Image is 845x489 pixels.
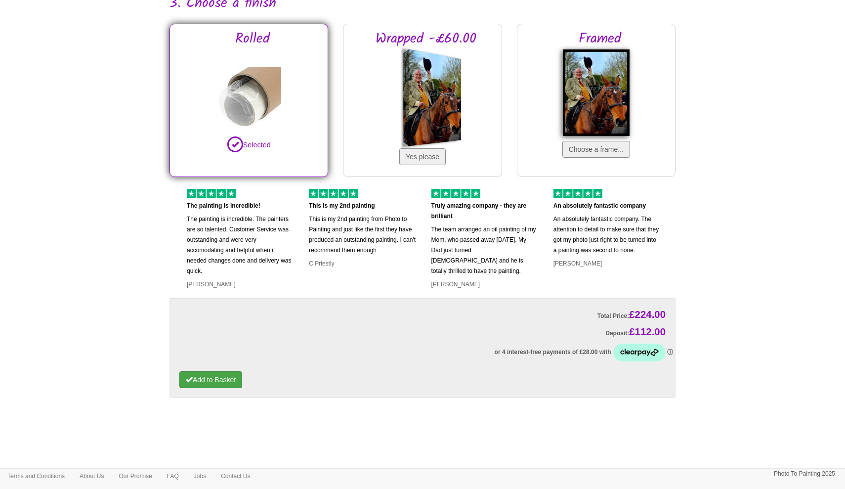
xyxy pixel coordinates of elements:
p: The team arranged an oil painting of my Mom, who passed away [DATE]. My Dad just turned [DEMOGRAP... [431,224,539,276]
p: An absolutely fantastic company [553,201,661,211]
p: [PERSON_NAME] [187,279,294,290]
h2: Wrapped - [366,32,486,47]
a: FAQ [160,469,186,484]
img: 5 of out 5 stars [431,189,480,198]
h2: Framed [540,32,660,47]
a: Contact Us [213,469,257,484]
p: C Priestly [309,259,416,269]
p: [PERSON_NAME] [431,279,539,290]
p: Selected [185,136,313,152]
span: or 4 interest-free payments of £28.00 with [495,349,613,356]
p: Photo To Painting 2025 [774,469,835,479]
a: About Us [72,469,111,484]
p: The painting is incredible. The painters are so talented. Customer Service was outstanding and we... [187,214,294,276]
p: This is my 2nd painting [309,201,416,211]
a: Our Promise [111,469,159,484]
a: Information - Opens a dialog [667,349,673,356]
button: Choose a frame... [562,141,630,158]
label: Deposit: [605,325,666,339]
img: Rolled in a tube [217,67,281,131]
p: The painting is incredible! [187,201,294,211]
img: Framed [563,49,630,136]
span: £60.00 [435,28,476,50]
h2: Rolled [192,32,313,47]
img: 5 of out 5 stars [309,189,358,198]
button: Add to Basket [179,371,242,388]
p: This is my 2nd painting from Photo to Painting and just like the first they have produced an outs... [309,214,416,256]
img: 5 of out 5 stars [553,189,602,198]
p: Truly amazing company - they are brilliant [431,201,539,222]
label: Total Price: [597,308,666,322]
span: £224.00 [629,309,666,320]
img: 5 of out 5 stars [187,189,236,198]
span: £112.00 [629,326,666,337]
p: An absolutely fantastic company. The attention to detail to make sure that they got my photo just... [553,214,661,256]
button: Yes please [399,148,446,165]
p: [PERSON_NAME] [553,259,661,269]
a: Jobs [186,469,213,484]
